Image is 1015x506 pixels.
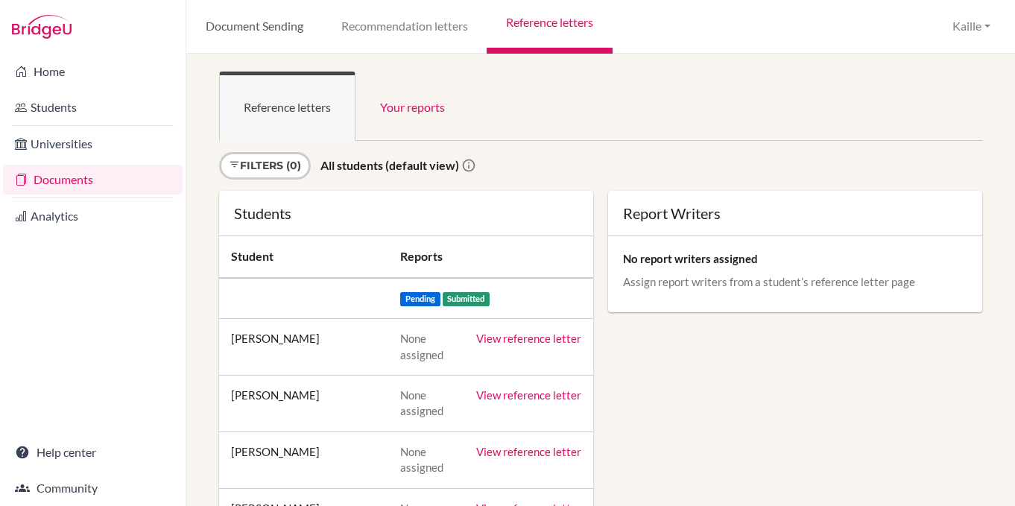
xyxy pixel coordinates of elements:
[3,473,183,503] a: Community
[946,13,997,40] button: Kaille
[623,274,967,289] p: Assign report writers from a student’s reference letter page
[219,431,388,488] td: [PERSON_NAME]
[219,72,355,141] a: Reference letters
[623,251,967,266] p: No report writers assigned
[3,165,183,195] a: Documents
[234,206,578,221] div: Students
[3,92,183,122] a: Students
[443,292,490,306] span: Submitted
[219,375,388,431] td: [PERSON_NAME]
[3,437,183,467] a: Help center
[400,332,443,361] span: None assigned
[623,206,967,221] div: Report Writers
[3,57,183,86] a: Home
[400,292,440,306] span: Pending
[219,152,311,180] a: Filters (0)
[476,388,581,402] a: View reference letter
[219,319,388,376] td: [PERSON_NAME]
[388,236,593,278] th: Reports
[219,236,388,278] th: Student
[320,158,459,172] strong: All students (default view)
[476,332,581,345] a: View reference letter
[476,445,581,458] a: View reference letter
[12,15,72,39] img: Bridge-U
[400,388,443,417] span: None assigned
[3,129,183,159] a: Universities
[3,201,183,231] a: Analytics
[400,445,443,474] span: None assigned
[355,72,469,141] a: Your reports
